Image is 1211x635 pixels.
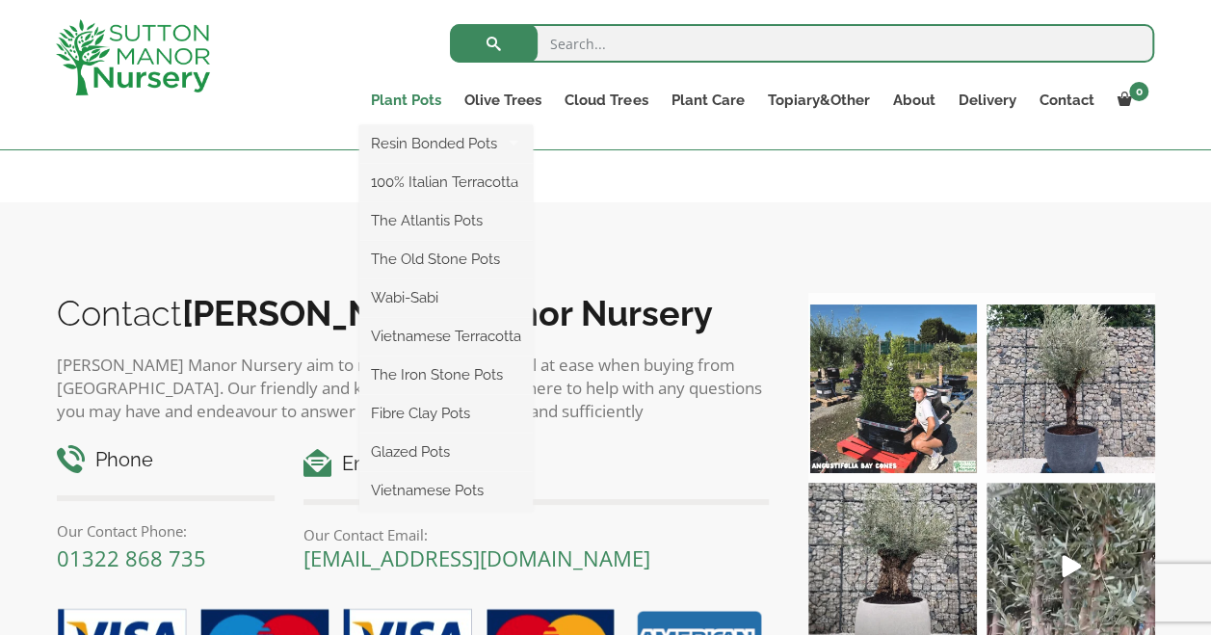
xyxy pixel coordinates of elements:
[57,519,276,542] p: Our Contact Phone:
[359,245,533,274] a: The Old Stone Pots
[303,523,769,546] p: Our Contact Email:
[359,476,533,505] a: Vietnamese Pots
[359,129,533,158] a: Resin Bonded Pots
[303,449,769,479] h4: Email
[359,206,533,235] a: The Atlantis Pots
[57,445,276,475] h4: Phone
[1105,87,1154,114] a: 0
[1129,82,1148,101] span: 0
[182,293,713,333] b: [PERSON_NAME] Manor Nursery
[359,437,533,466] a: Glazed Pots
[946,87,1027,114] a: Delivery
[359,283,533,312] a: Wabi-Sabi
[808,304,977,473] img: Our elegant & picturesque Angustifolia Cones are an exquisite addition to your Bay Tree collectio...
[57,543,206,572] a: 01322 868 735
[987,304,1155,473] img: A beautiful multi-stem Spanish Olive tree potted in our luxurious fibre clay pots 😍😍
[56,19,210,95] img: logo
[359,168,533,197] a: 100% Italian Terracotta
[359,87,453,114] a: Plant Pots
[1027,87,1105,114] a: Contact
[303,543,650,572] a: [EMAIL_ADDRESS][DOMAIN_NAME]
[881,87,946,114] a: About
[57,354,770,423] p: [PERSON_NAME] Manor Nursery aim to make all customers feel at ease when buying from [GEOGRAPHIC_D...
[755,87,881,114] a: Topiary&Other
[359,360,533,389] a: The Iron Stone Pots
[359,399,533,428] a: Fibre Clay Pots
[659,87,755,114] a: Plant Care
[453,87,553,114] a: Olive Trees
[553,87,659,114] a: Cloud Trees
[450,24,1154,63] input: Search...
[1062,555,1081,577] svg: Play
[359,322,533,351] a: Vietnamese Terracotta
[57,293,770,333] h2: Contact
